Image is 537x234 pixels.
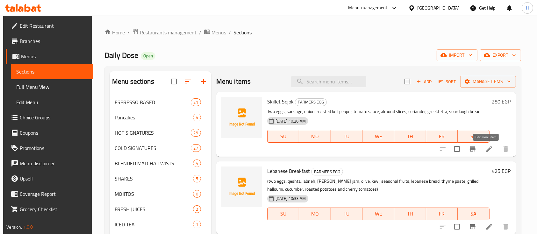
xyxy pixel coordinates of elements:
[21,53,88,60] span: Menus
[193,191,201,197] span: 0
[199,29,201,36] li: /
[331,208,363,220] button: TU
[273,195,308,202] span: [DATE] 10:33 AM
[439,78,456,85] span: Sort
[193,160,201,167] span: 4
[397,132,424,141] span: TH
[193,221,201,228] div: items
[110,171,211,186] div: SHAKES5
[193,222,201,228] span: 1
[193,190,201,198] div: items
[204,28,226,37] a: Menus
[193,206,201,212] span: 2
[394,130,426,143] button: TH
[115,114,193,121] span: Pancakes
[115,175,193,182] span: SHAKES
[331,130,363,143] button: TU
[6,49,93,64] a: Menus
[110,125,211,140] div: HOT SIGNATURES29
[20,144,88,152] span: Promotions
[11,95,93,110] a: Edit Menu
[191,129,201,137] div: items
[302,132,328,141] span: MO
[6,202,93,217] a: Grocery Checklist
[16,83,88,91] span: Full Menu View
[20,129,88,137] span: Coupons
[442,51,472,59] span: import
[191,144,201,152] div: items
[104,29,125,36] a: Home
[221,97,262,138] img: Skillet Sojok
[458,208,490,220] button: SA
[460,209,487,218] span: SA
[485,51,516,59] span: export
[416,78,433,85] span: Add
[270,209,297,218] span: SU
[6,186,93,202] a: Coverage Report
[6,140,93,156] a: Promotions
[193,160,201,167] div: items
[115,129,191,137] span: HOT SIGNATURES
[485,223,493,230] a: Edit menu item
[110,202,211,217] div: FRESH JUICES2
[6,125,93,140] a: Coupons
[110,110,211,125] div: Pancakes4
[348,4,388,12] div: Menu-management
[6,171,93,186] a: Upsell
[299,208,331,220] button: MO
[302,209,328,218] span: MO
[414,77,434,87] span: Add item
[110,217,211,232] div: ICED TEA1
[115,190,193,198] span: MOJITOS
[112,77,154,86] h2: Menu sections
[115,221,193,228] span: ICED TEA
[492,97,511,106] h6: 280 EGP
[11,79,93,95] a: Full Menu View
[110,95,211,110] div: ESPRESSO BASED21
[193,175,201,182] div: items
[333,132,360,141] span: TU
[20,37,88,45] span: Branches
[362,130,394,143] button: WE
[365,132,392,141] span: WE
[11,64,93,79] a: Sections
[221,167,262,207] img: Lebanese Breakfast
[270,132,297,141] span: SU
[418,4,460,11] div: [GEOGRAPHIC_DATA]
[191,99,201,105] span: 21
[193,114,201,121] div: items
[16,98,88,106] span: Edit Menu
[115,144,191,152] span: COLD SIGNATURES
[20,205,88,213] span: Grocery Checklist
[127,29,130,36] li: /
[6,110,93,125] a: Choice Groups
[141,53,155,59] span: Open
[267,208,299,220] button: SU
[273,118,308,124] span: [DATE] 10:26 AM
[465,141,480,157] button: Branch-specific-item
[233,29,252,36] span: Sections
[20,160,88,167] span: Menu disclaimer
[333,209,360,218] span: TU
[291,76,366,87] input: search
[191,130,201,136] span: 29
[429,132,455,141] span: FR
[267,130,299,143] button: SU
[299,130,331,143] button: MO
[295,98,326,106] span: FARMERS EGG
[426,208,458,220] button: FR
[23,223,33,231] span: 1.0.0
[216,77,251,86] h2: Menu items
[6,33,93,49] a: Branches
[437,77,458,87] button: Sort
[437,49,477,61] button: import
[104,28,521,37] nav: breadcrumb
[196,74,211,89] button: Add section
[267,166,310,176] span: Lebanese Breakfast
[311,168,343,175] span: FARMERS EGG
[193,176,201,182] span: 5
[229,29,231,36] li: /
[397,209,424,218] span: TH
[362,208,394,220] button: WE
